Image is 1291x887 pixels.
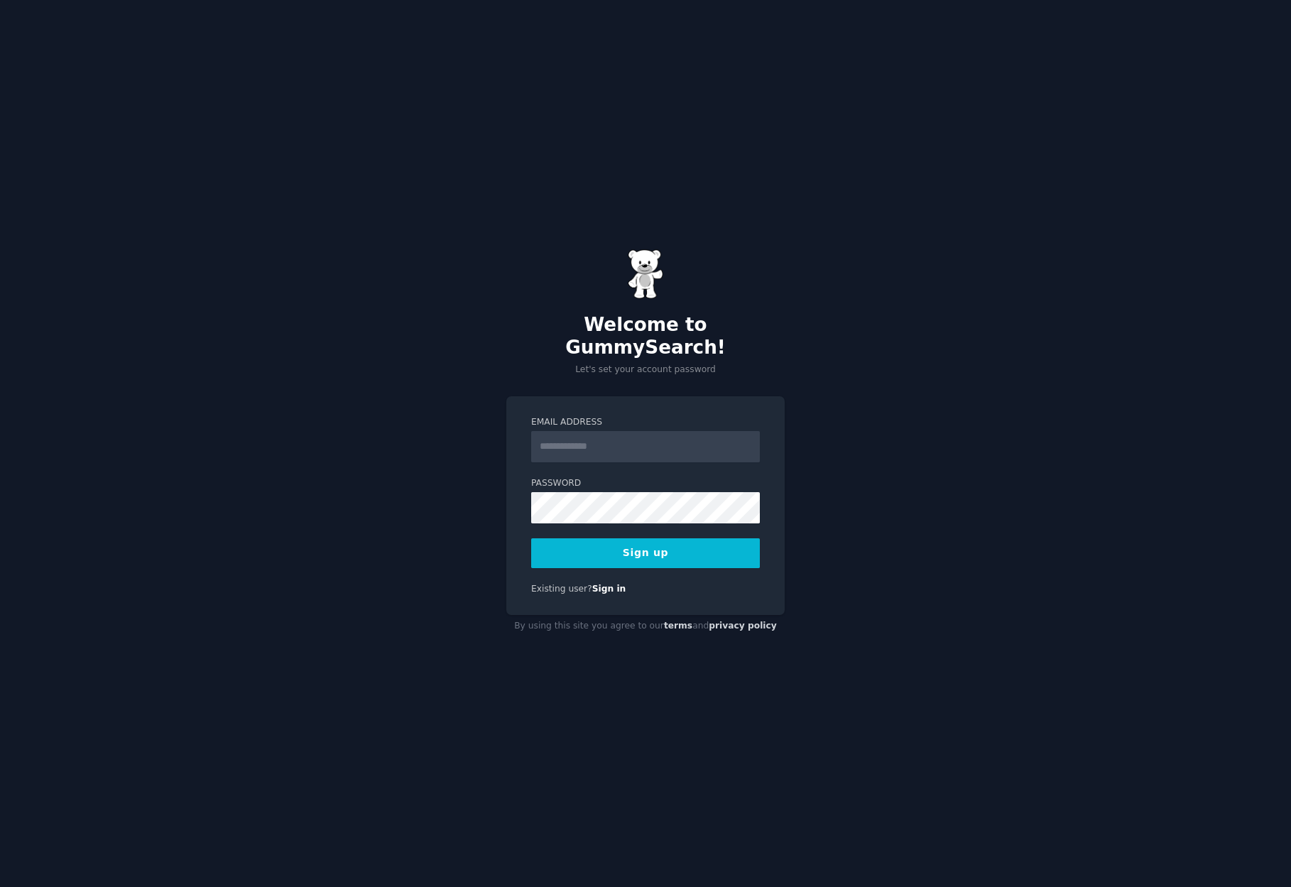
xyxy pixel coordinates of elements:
label: Email Address [531,416,760,429]
p: Let's set your account password [506,364,785,376]
div: By using this site you agree to our and [506,615,785,638]
h2: Welcome to GummySearch! [506,314,785,359]
label: Password [531,477,760,490]
span: Existing user? [531,584,592,594]
button: Sign up [531,538,760,568]
img: Gummy Bear [628,249,663,299]
a: Sign in [592,584,626,594]
a: terms [664,621,692,631]
a: privacy policy [709,621,777,631]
